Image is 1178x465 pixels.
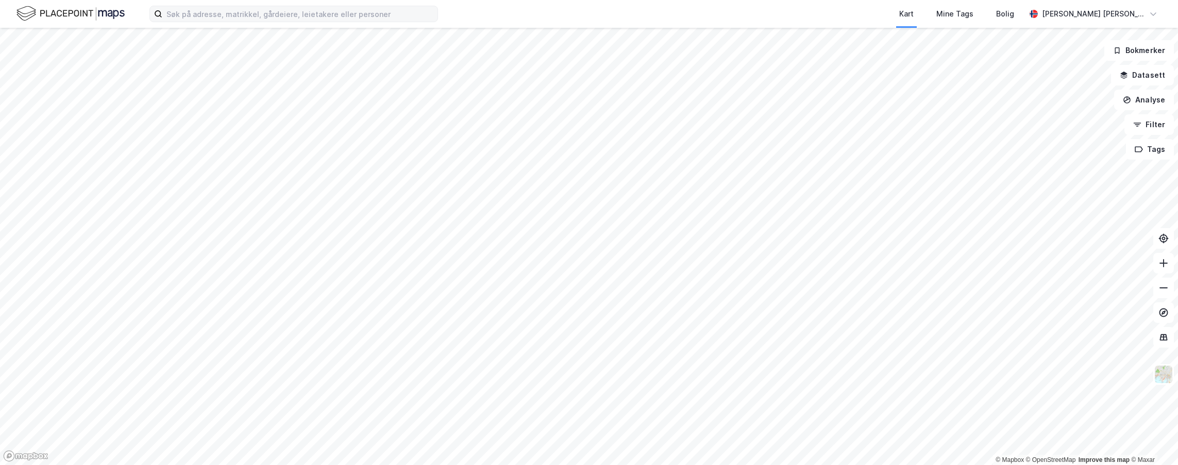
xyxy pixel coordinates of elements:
button: Bokmerker [1104,40,1174,61]
a: OpenStreetMap [1026,456,1076,463]
div: Kart [899,8,914,20]
button: Filter [1124,114,1174,135]
button: Datasett [1111,65,1174,85]
a: Improve this map [1079,456,1130,463]
div: [PERSON_NAME] [PERSON_NAME] [1042,8,1145,20]
button: Tags [1126,139,1174,160]
button: Analyse [1114,90,1174,110]
a: Mapbox homepage [3,450,48,462]
img: Z [1154,365,1173,384]
a: Mapbox [996,456,1024,463]
div: Bolig [996,8,1014,20]
iframe: Chat Widget [1126,416,1178,465]
input: Søk på adresse, matrikkel, gårdeiere, leietakere eller personer [162,6,437,22]
div: Mine Tags [936,8,973,20]
div: Kontrollprogram for chat [1126,416,1178,465]
img: logo.f888ab2527a4732fd821a326f86c7f29.svg [16,5,125,23]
